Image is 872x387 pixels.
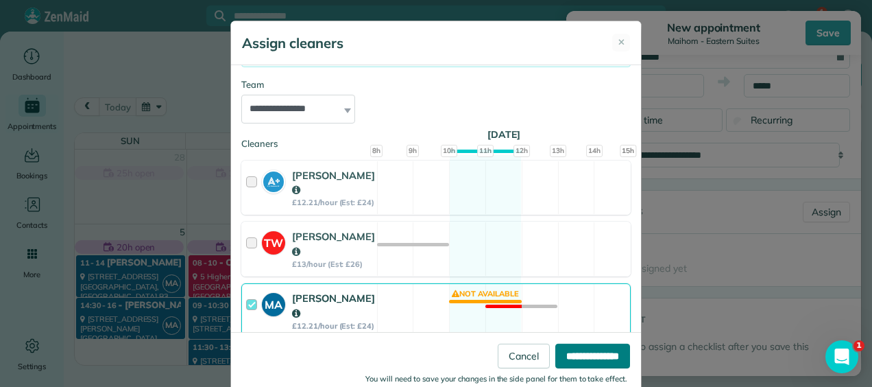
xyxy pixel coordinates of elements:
[292,259,375,269] strong: £13/hour (Est: £26)
[242,34,343,53] h5: Assign cleaners
[498,344,550,368] a: Cancel
[241,78,631,92] div: Team
[292,169,375,197] strong: [PERSON_NAME]
[292,198,375,207] strong: £12.21/hour (Est: £24)
[292,292,375,320] strong: [PERSON_NAME]
[241,137,631,141] div: Cleaners
[262,293,285,313] strong: MA
[292,321,375,331] strong: £12.21/hour (Est: £24)
[618,36,625,49] span: ✕
[292,230,375,258] strong: [PERSON_NAME]
[365,374,627,384] small: You will need to save your changes in the side panel for them to take effect.
[853,340,864,351] span: 1
[262,231,285,251] strong: TW
[825,340,858,373] iframe: Intercom live chat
